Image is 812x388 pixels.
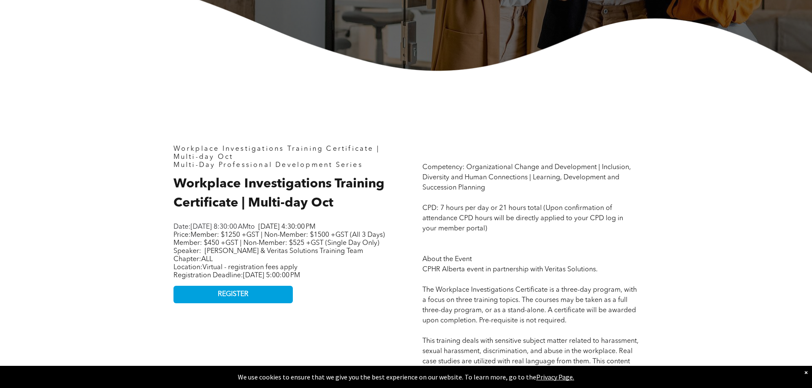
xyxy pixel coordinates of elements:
span: [DATE] 4:30:00 PM [258,224,315,230]
span: [DATE] 8:30:00 AM [191,224,249,230]
span: Date: to [173,224,255,230]
span: Price: [173,232,385,247]
span: REGISTER [218,290,249,299]
span: ALL [201,256,213,263]
span: Member: $1250 +GST | Non-Member: $1500 +GST (All 3 Days) Member: $450 +GST | Non-Member: $525 +GS... [173,232,385,247]
span: Virtual - registration fees apply [202,264,298,271]
span: Workplace Investigations Training Certificate | Multi-day Oct [173,146,380,161]
span: [PERSON_NAME] & Veritas Solutions Training Team [205,248,363,255]
a: Privacy Page. [536,373,574,381]
div: Dismiss notification [804,368,808,377]
span: Workplace Investigations Training Certificate | Multi-day Oct [173,178,384,210]
span: Speaker: [173,248,201,255]
span: Chapter: [173,256,213,263]
span: Multi-Day Professional Development Series [173,162,363,169]
span: Location: Registration Deadline: [173,264,300,279]
a: REGISTER [173,286,293,303]
span: [DATE] 5:00:00 PM [243,272,300,279]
